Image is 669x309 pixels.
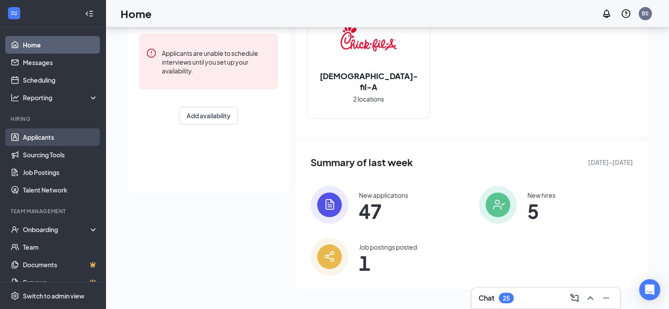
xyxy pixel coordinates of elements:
[23,93,99,102] div: Reporting
[23,225,91,234] div: Onboarding
[340,11,397,67] img: Chick-fil-A
[307,70,430,92] h2: [DEMOGRAPHIC_DATA]-fil-A
[85,9,94,18] svg: Collapse
[11,115,96,123] div: Hiring
[479,293,494,303] h3: Chat
[23,238,98,256] a: Team
[146,48,157,58] svg: Error
[599,291,613,305] button: Minimize
[527,191,556,200] div: New hires
[503,294,510,302] div: 25
[479,186,517,224] img: icon
[23,291,84,300] div: Switch to admin view
[23,181,98,199] a: Talent Network
[10,9,18,18] svg: WorkstreamLogo
[23,146,98,164] a: Sourcing Tools
[23,256,98,273] a: DocumentsCrown
[567,291,581,305] button: ComposeMessage
[11,225,19,234] svg: UserCheck
[359,243,417,251] div: Job postings posted
[588,157,633,167] span: [DATE] - [DATE]
[311,155,413,170] span: Summary of last week
[23,54,98,71] a: Messages
[601,293,611,303] svg: Minimize
[601,8,612,19] svg: Notifications
[23,128,98,146] a: Applicants
[23,164,98,181] a: Job Postings
[359,255,417,271] span: 1
[11,93,19,102] svg: Analysis
[527,203,556,219] span: 5
[639,279,660,300] div: Open Intercom Messenger
[642,10,649,17] div: BS
[23,36,98,54] a: Home
[162,48,271,75] div: Applicants are unable to schedule interviews until you set up your availability.
[121,6,152,21] h1: Home
[23,71,98,89] a: Scheduling
[569,293,580,303] svg: ComposeMessage
[179,107,238,124] button: Add availability
[11,207,96,215] div: Team Management
[23,273,98,291] a: SurveysCrown
[353,94,384,104] span: 2 locations
[359,191,408,200] div: New applications
[583,291,597,305] button: ChevronUp
[621,8,631,19] svg: QuestionInfo
[311,186,348,224] img: icon
[359,203,408,219] span: 47
[311,238,348,276] img: icon
[11,291,19,300] svg: Settings
[585,293,596,303] svg: ChevronUp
